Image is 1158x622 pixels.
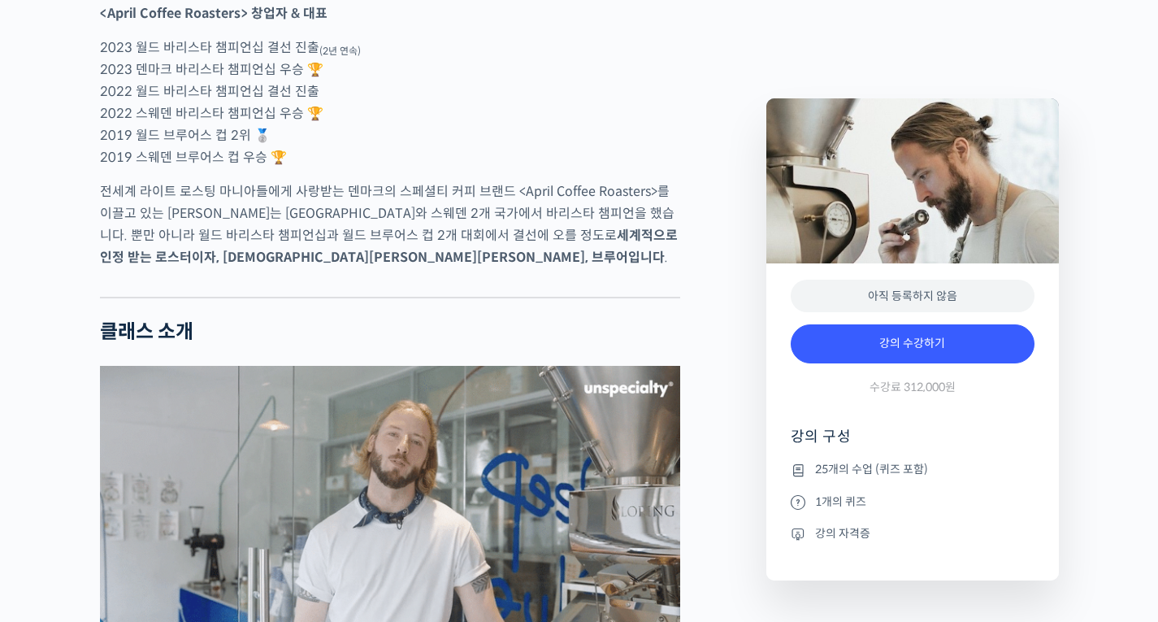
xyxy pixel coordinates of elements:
h4: 강의 구성 [791,427,1034,459]
strong: <April Coffee Roasters> 창업자 & 대표 [100,5,327,22]
span: 설정 [251,511,271,524]
p: 전세계 라이트 로스팅 마니아들에게 사랑받는 덴마크의 스페셜티 커피 브랜드 <April Coffee Roasters>를 이끌고 있는 [PERSON_NAME]는 [GEOGRAPH... [100,181,680,268]
p: 2023 월드 바리스타 챔피언십 결선 진출 2023 덴마크 바리스타 챔피언십 우승 🏆 2022 월드 바리스타 챔피언십 결선 진출 2022 스웨덴 바리스타 챔피언십 우승 🏆 2... [100,37,680,168]
li: 강의 자격증 [791,524,1034,543]
sub: (2년 연속) [319,45,361,57]
a: 대화 [107,487,210,528]
a: 홈 [5,487,107,528]
li: 25개의 수업 (퀴즈 포함) [791,460,1034,480]
a: 강의 수강하기 [791,324,1034,363]
a: 설정 [210,487,312,528]
span: 수강료 312,000원 [870,380,956,395]
span: 홈 [51,511,61,524]
span: 대화 [149,512,168,525]
div: 아직 등록하지 않음 [791,280,1034,313]
li: 1개의 퀴즈 [791,492,1034,511]
h2: 클래스 소개 [100,320,680,344]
